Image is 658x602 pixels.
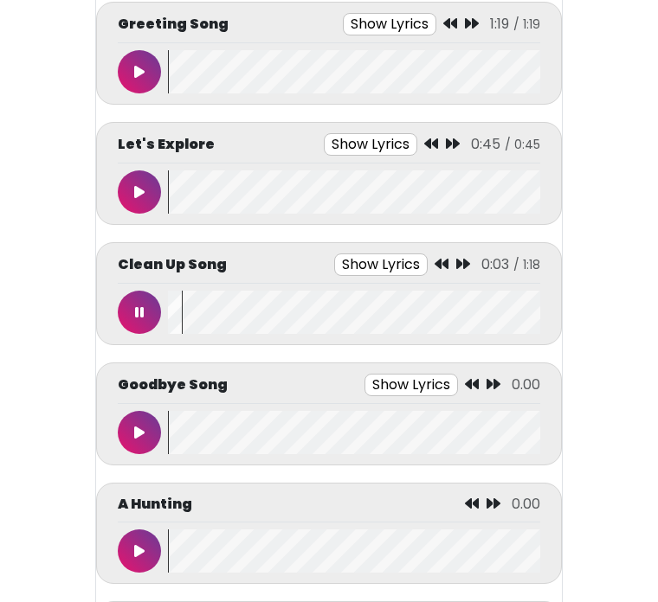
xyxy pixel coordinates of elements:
[481,254,509,274] span: 0:03
[512,375,540,394] span: 0.00
[513,256,540,273] span: / 1:18
[118,494,192,515] p: A Hunting
[364,374,458,396] button: Show Lyrics
[513,16,540,33] span: / 1:19
[118,134,215,155] p: Let's Explore
[512,494,540,514] span: 0.00
[343,13,436,35] button: Show Lyrics
[118,254,227,275] p: Clean Up Song
[471,134,500,154] span: 0:45
[118,14,229,35] p: Greeting Song
[334,253,428,276] button: Show Lyrics
[118,375,228,395] p: Goodbye Song
[490,14,509,34] span: 1:19
[324,133,417,156] button: Show Lyrics
[505,136,540,153] span: / 0:45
